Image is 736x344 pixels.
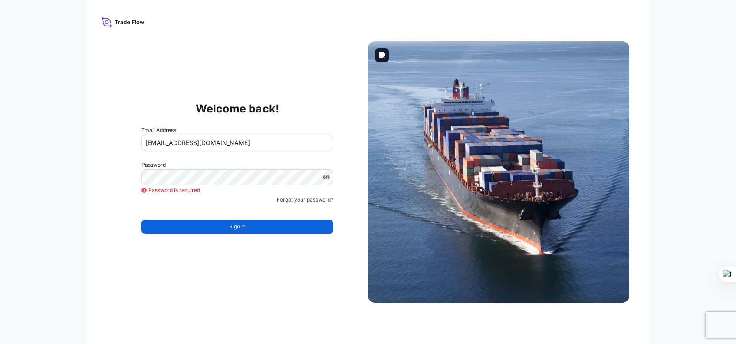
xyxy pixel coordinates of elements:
span: Password is required [141,186,200,195]
button: Sign In [141,220,333,234]
input: example@gmail.com [141,135,333,150]
img: Ship illustration [368,41,629,303]
p: Welcome back! [196,102,279,116]
span: Sign In [229,222,246,231]
button: Show password [323,174,330,181]
a: Forgot your password? [277,195,333,204]
label: Password [141,161,333,169]
label: Email Address [141,126,176,135]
